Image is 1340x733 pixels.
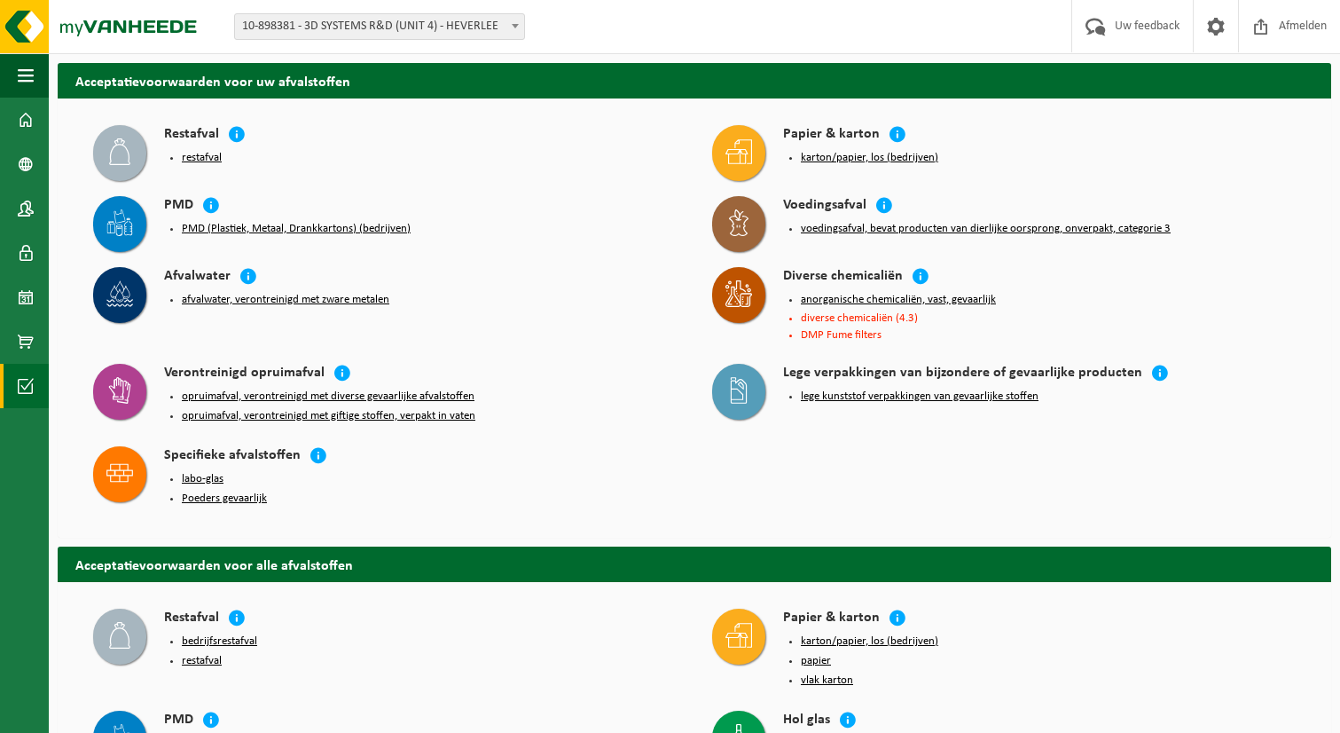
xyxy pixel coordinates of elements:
[234,13,525,40] span: 10-898381 - 3D SYSTEMS R&D (UNIT 4) - HEVERLEE
[182,293,389,307] button: afvalwater, verontreinigd met zware metalen
[801,634,938,649] button: karton/papier, los (bedrijven)
[783,125,880,146] h4: Papier & karton
[801,390,1038,404] button: lege kunststof verpakkingen van gevaarlijke stoffen
[801,222,1171,236] button: voedingsafval, bevat producten van dierlijke oorsprong, onverpakt, categorie 3
[164,125,219,146] h4: Restafval
[783,711,830,731] h4: Hol glas
[182,492,267,506] button: Poeders gevaarlijk
[182,409,475,423] button: opruimafval, verontreinigd met giftige stoffen, verpakt in vaten
[164,196,193,217] h4: PMD
[182,472,223,486] button: labo-glas
[164,609,219,629] h4: Restafval
[801,312,1296,324] li: diverse chemicaliën (4.3)
[182,634,257,649] button: bedrijfsrestafval
[164,446,301,467] h4: Specifieke afvalstoffen
[801,329,1296,341] li: DMP Fume filters
[801,654,831,668] button: papier
[182,654,222,668] button: restafval
[235,14,524,39] span: 10-898381 - 3D SYSTEMS R&D (UNIT 4) - HEVERLEE
[58,63,1331,98] h2: Acceptatievoorwaarden voor uw afvalstoffen
[164,364,325,384] h4: Verontreinigd opruimafval
[182,222,411,236] button: PMD (Plastiek, Metaal, Drankkartons) (bedrijven)
[164,267,231,288] h4: Afvalwater
[783,196,866,217] h4: Voedingsafval
[783,364,1142,384] h4: Lege verpakkingen van bijzondere of gevaarlijke producten
[783,267,903,288] h4: Diverse chemicaliën
[783,609,880,629] h4: Papier & karton
[164,711,193,731] h4: PMD
[182,390,474,404] button: opruimafval, verontreinigd met diverse gevaarlijke afvalstoffen
[182,151,222,165] button: restafval
[801,293,996,307] button: anorganische chemicaliën, vast, gevaarlijk
[58,547,1331,581] h2: Acceptatievoorwaarden voor alle afvalstoffen
[801,151,938,165] button: karton/papier, los (bedrijven)
[801,674,853,688] button: vlak karton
